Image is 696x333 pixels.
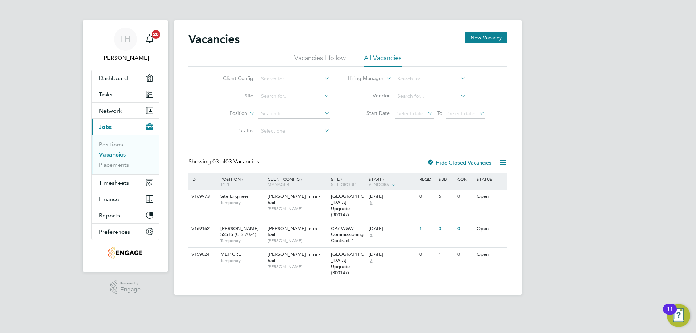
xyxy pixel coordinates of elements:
[99,124,112,130] span: Jobs
[99,75,128,82] span: Dashboard
[369,200,373,206] span: 6
[369,226,416,232] div: [DATE]
[212,158,259,165] span: 03 Vacancies
[108,247,142,259] img: carmichael-logo-retina.png
[92,86,159,102] a: Tasks
[92,119,159,135] button: Jobs
[418,222,436,236] div: 1
[395,74,466,84] input: Search for...
[110,280,141,294] a: Powered byEngage
[258,109,330,119] input: Search for...
[91,247,159,259] a: Go to home page
[348,110,390,116] label: Start Date
[92,70,159,86] a: Dashboard
[342,75,384,82] label: Hiring Manager
[448,110,475,117] span: Select date
[220,181,231,187] span: Type
[91,54,159,62] span: Lewis Hollidge
[120,280,141,287] span: Powered by
[437,173,456,185] div: Sub
[99,91,112,98] span: Tasks
[475,222,506,236] div: Open
[99,141,123,148] a: Positions
[99,228,130,235] span: Preferences
[206,110,247,117] label: Position
[367,173,418,191] div: Start /
[369,251,416,258] div: [DATE]
[190,173,215,185] div: ID
[397,110,423,117] span: Select date
[418,173,436,185] div: Reqd
[92,175,159,191] button: Timesheets
[331,193,364,218] span: [GEOGRAPHIC_DATA] Upgrade (300147)
[364,54,402,67] li: All Vacancies
[465,32,507,43] button: New Vacancy
[258,126,330,136] input: Select one
[667,304,690,327] button: Open Resource Center, 11 new notifications
[258,91,330,101] input: Search for...
[212,158,225,165] span: 03 of
[268,238,327,243] span: [PERSON_NAME]
[220,225,259,238] span: [PERSON_NAME] SSSTS (CIS 2024)
[268,206,327,212] span: [PERSON_NAME]
[92,135,159,174] div: Jobs
[142,28,157,51] a: 20
[220,238,264,243] span: Temporary
[475,190,506,203] div: Open
[258,74,330,84] input: Search for...
[212,92,253,99] label: Site
[369,232,373,238] span: 9
[268,251,320,263] span: [PERSON_NAME] Infra - Rail
[212,75,253,82] label: Client Config
[99,107,122,114] span: Network
[395,91,466,101] input: Search for...
[190,248,215,261] div: V159024
[418,248,436,261] div: 0
[120,287,141,293] span: Engage
[437,190,456,203] div: 6
[220,251,241,257] span: MEP CRE
[99,161,129,168] a: Placements
[435,108,444,118] span: To
[99,179,129,186] span: Timesheets
[268,193,320,205] span: [PERSON_NAME] Infra - Rail
[83,20,168,272] nav: Main navigation
[268,181,289,187] span: Manager
[329,173,367,190] div: Site /
[220,258,264,263] span: Temporary
[456,248,475,261] div: 0
[475,248,506,261] div: Open
[188,32,240,46] h2: Vacancies
[99,212,120,219] span: Reports
[348,92,390,99] label: Vendor
[331,225,364,244] span: CP7 W&W Commissioning Contract 4
[437,248,456,261] div: 1
[220,193,249,199] span: Site Engineer
[456,222,475,236] div: 0
[456,173,475,185] div: Conf
[92,103,159,118] button: Network
[190,222,215,236] div: V169162
[667,309,673,319] div: 11
[152,30,160,39] span: 20
[268,225,320,238] span: [PERSON_NAME] Infra - Rail
[427,159,492,166] label: Hide Closed Vacancies
[188,158,261,166] div: Showing
[369,258,373,264] span: 7
[475,173,506,185] div: Status
[437,222,456,236] div: 0
[418,190,436,203] div: 0
[369,193,416,200] div: [DATE]
[190,190,215,203] div: V169973
[268,264,327,270] span: [PERSON_NAME]
[212,127,253,134] label: Status
[294,54,346,67] li: Vacancies I follow
[266,173,329,190] div: Client Config /
[91,28,159,62] a: LH[PERSON_NAME]
[99,196,119,203] span: Finance
[99,151,126,158] a: Vacancies
[220,200,264,205] span: Temporary
[120,34,131,44] span: LH
[331,181,356,187] span: Site Group
[215,173,266,190] div: Position /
